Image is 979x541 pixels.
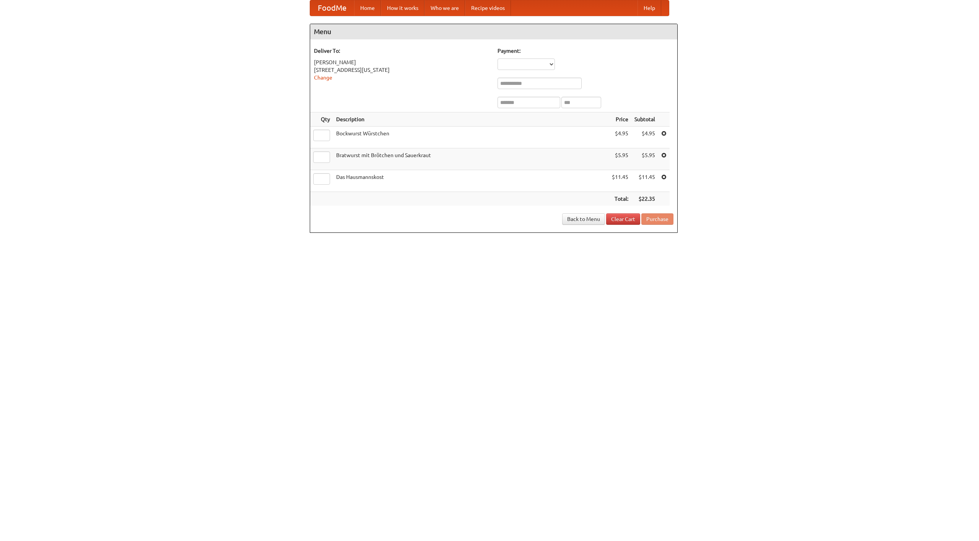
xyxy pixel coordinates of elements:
[609,127,631,148] td: $4.95
[333,170,609,192] td: Das Hausmannskost
[498,47,673,55] h5: Payment:
[333,127,609,148] td: Bockwurst Würstchen
[631,112,658,127] th: Subtotal
[465,0,511,16] a: Recipe videos
[609,112,631,127] th: Price
[609,192,631,206] th: Total:
[641,213,673,225] button: Purchase
[631,170,658,192] td: $11.45
[314,47,490,55] h5: Deliver To:
[609,148,631,170] td: $5.95
[609,170,631,192] td: $11.45
[314,66,490,74] div: [STREET_ADDRESS][US_STATE]
[562,213,605,225] a: Back to Menu
[354,0,381,16] a: Home
[310,112,333,127] th: Qty
[606,213,640,225] a: Clear Cart
[637,0,661,16] a: Help
[631,148,658,170] td: $5.95
[631,127,658,148] td: $4.95
[314,75,332,81] a: Change
[381,0,424,16] a: How it works
[424,0,465,16] a: Who we are
[333,148,609,170] td: Bratwurst mit Brötchen und Sauerkraut
[333,112,609,127] th: Description
[310,24,677,39] h4: Menu
[631,192,658,206] th: $22.35
[310,0,354,16] a: FoodMe
[314,58,490,66] div: [PERSON_NAME]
